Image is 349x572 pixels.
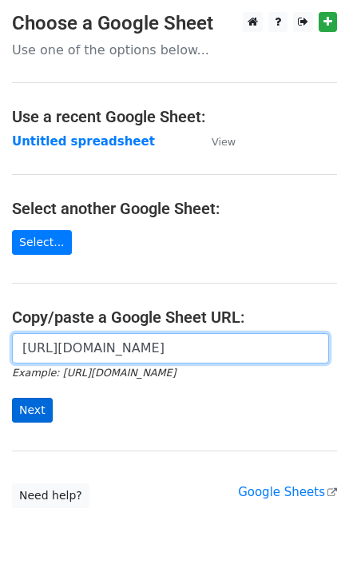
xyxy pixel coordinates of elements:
h4: Use a recent Google Sheet: [12,107,337,126]
a: Untitled spreadsheet [12,134,155,149]
input: Next [12,398,53,423]
a: Select... [12,230,72,255]
h4: Copy/paste a Google Sheet URL: [12,308,337,327]
h4: Select another Google Sheet: [12,199,337,218]
a: Need help? [12,483,89,508]
p: Use one of the options below... [12,42,337,58]
a: View [196,134,236,149]
small: Example: [URL][DOMAIN_NAME] [12,367,176,379]
small: View [212,136,236,148]
input: Paste your Google Sheet URL here [12,333,329,363]
a: Google Sheets [238,485,337,499]
iframe: Chat Widget [269,495,349,572]
h3: Choose a Google Sheet [12,12,337,35]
